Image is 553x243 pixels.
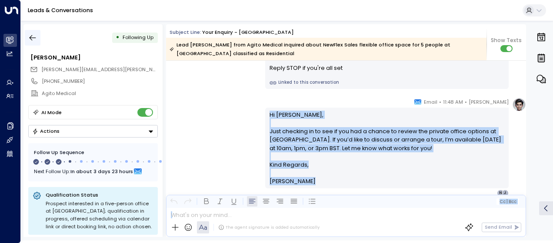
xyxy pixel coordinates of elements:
div: The agent signature is added automatically [218,224,320,230]
span: Show Texts [491,36,522,44]
a: Leads & Conversations [28,7,93,14]
button: Redo [183,196,193,207]
div: Next Follow Up: [34,167,152,176]
p: Hi [PERSON_NAME], Just checking in to see if you had a chance to review the private office option... [270,111,505,161]
span: 11:48 AM [443,98,463,106]
div: Agito Medical [42,90,157,97]
span: [PERSON_NAME] [469,98,509,106]
div: [PHONE_NUMBER] [42,78,157,85]
div: • [116,31,120,44]
div: N [497,190,504,197]
span: • [465,98,467,106]
span: In about 3 days 23 hours [70,167,133,176]
span: johanna.deason@agitomedical.com [41,66,158,73]
button: Actions [28,125,158,138]
span: Cc Bcc [500,199,516,204]
div: Lead [PERSON_NAME] from Agito Medical inquired about NewFlex Sales flexible office space for 5 pe... [170,40,482,58]
img: profile-logo.png [512,98,526,112]
p: Qualification Status [46,191,153,198]
div: Your enquiry - [GEOGRAPHIC_DATA] [202,29,294,36]
button: Cc|Bcc [496,198,519,205]
div: Actions [32,128,60,134]
div: Follow Up Sequence [34,149,152,156]
span: [PERSON_NAME][EMAIL_ADDRESS][PERSON_NAME][DOMAIN_NAME] [41,66,206,73]
div: Prospect interested in a five-person office at [GEOGRAPHIC_DATA]; qualification in progress, offe... [46,200,153,230]
span: | [506,199,508,204]
button: Undo [169,196,179,207]
div: AI Mode [41,108,62,117]
span: Subject Line: [170,29,201,36]
div: J [502,190,509,197]
span: Email [424,98,437,106]
div: [PERSON_NAME] [30,53,157,62]
span: [PERSON_NAME] [270,177,316,185]
a: Linked to this conversation [270,79,505,86]
div: Button group with a nested menu [28,125,158,138]
span: Kind Regards, [270,161,309,169]
span: • [439,98,441,106]
span: Following Up [123,34,153,41]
